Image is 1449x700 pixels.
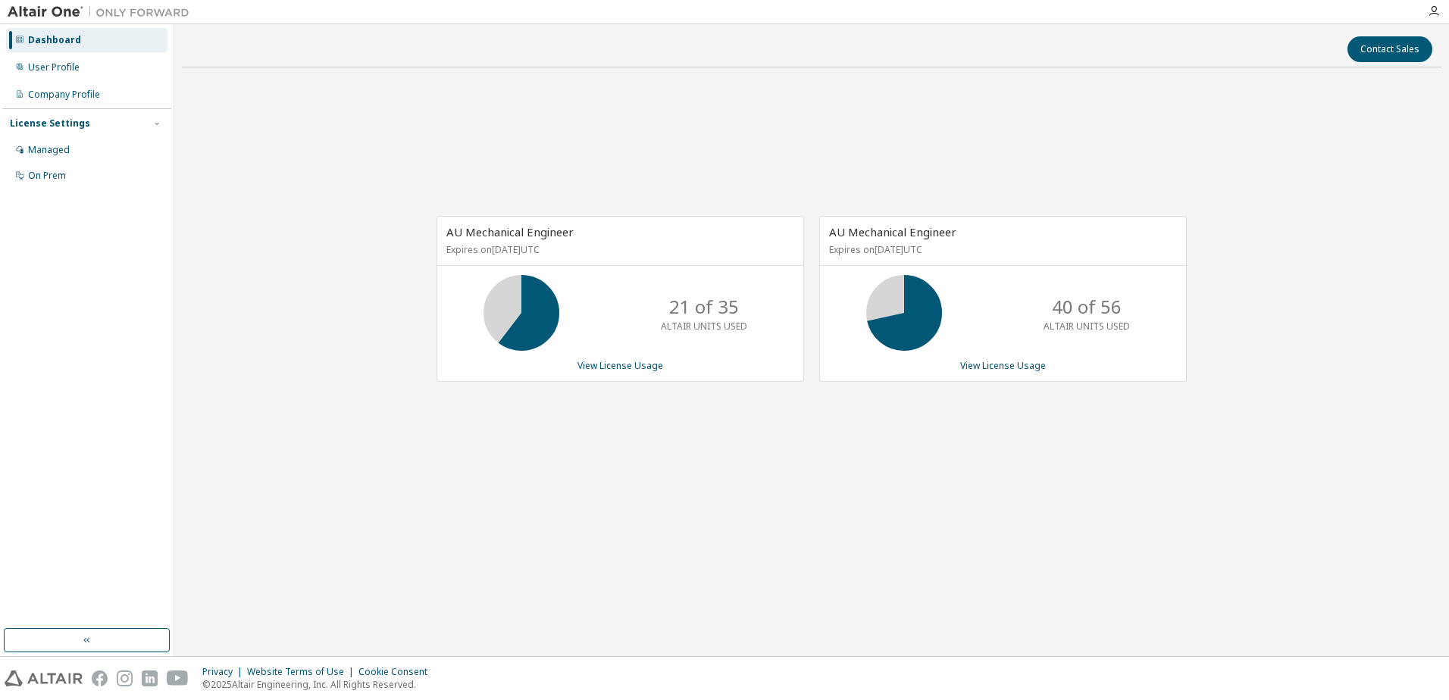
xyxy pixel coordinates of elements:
p: Expires on [DATE] UTC [829,243,1173,256]
a: View License Usage [577,359,663,372]
div: Website Terms of Use [247,666,358,678]
p: ALTAIR UNITS USED [661,320,747,333]
p: ALTAIR UNITS USED [1044,320,1130,333]
img: altair_logo.svg [5,670,83,686]
img: instagram.svg [117,670,133,686]
div: Company Profile [28,89,100,101]
span: AU Mechanical Engineer [446,224,574,239]
a: View License Usage [960,359,1046,372]
p: © 2025 Altair Engineering, Inc. All Rights Reserved. [202,678,437,691]
p: Expires on [DATE] UTC [446,243,790,256]
img: youtube.svg [167,670,189,686]
p: 40 of 56 [1052,294,1122,320]
p: 21 of 35 [669,294,739,320]
div: Managed [28,144,70,156]
div: License Settings [10,117,90,130]
div: Cookie Consent [358,666,437,678]
img: facebook.svg [92,670,108,686]
button: Contact Sales [1347,36,1432,62]
div: Dashboard [28,34,81,46]
div: Privacy [202,666,247,678]
img: Altair One [8,5,197,20]
img: linkedin.svg [142,670,158,686]
div: User Profile [28,61,80,73]
div: On Prem [28,170,66,182]
span: AU Mechanical Engineer [829,224,956,239]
